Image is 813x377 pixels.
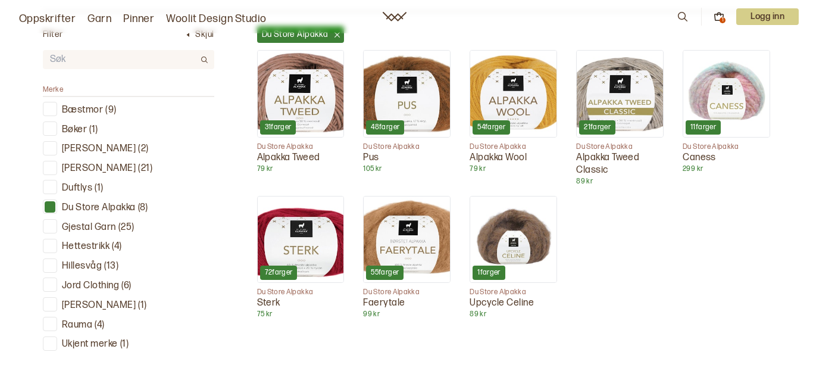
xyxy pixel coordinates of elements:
[257,152,345,164] p: Alpakka Tweed
[683,164,770,174] p: 299 kr
[43,51,195,68] input: Søk
[265,123,292,132] p: 31 farger
[683,51,770,137] img: Caness
[470,196,557,320] a: Upcycle Celine1fargerDu Store AlpakkaUpcycle Celine89 kr
[470,310,557,319] p: 89 kr
[166,11,267,27] a: Woolit Design Studio
[477,268,501,278] p: 1 farger
[19,11,76,27] a: Oppskrifter
[363,310,451,319] p: 99 kr
[138,143,148,155] p: ( 2 )
[584,123,611,132] p: 21 farger
[470,51,556,137] img: Alpakka Wool
[736,8,799,25] p: Logg inn
[683,142,770,152] p: Du Store Alpakka
[62,338,118,351] p: Ukjent merke
[720,17,726,23] div: 1
[470,152,557,164] p: Alpakka Wool
[257,50,345,174] a: Alpakka Tweed31fargerDu Store AlpakkaAlpakka Tweed79 kr
[62,202,136,214] p: Du Store Alpakka
[470,297,557,310] p: Upcycle Celine
[121,280,131,292] p: ( 6 )
[383,12,406,21] a: Woolit
[138,202,148,214] p: ( 8 )
[62,280,119,292] p: Jord Clothing
[363,142,451,152] p: Du Store Alpakka
[258,51,344,137] img: Alpakka Tweed
[683,152,770,164] p: Caness
[87,11,111,27] a: Garn
[43,29,63,40] p: Filter
[363,196,451,320] a: Faerytale55fargerDu Store AlpakkaFaerytale99 kr
[138,163,152,175] p: ( 21 )
[257,310,345,319] p: 75 kr
[195,29,214,40] p: Skjul
[690,123,716,132] p: 11 farger
[257,164,345,174] p: 79 kr
[62,300,136,312] p: [PERSON_NAME]
[363,50,451,174] a: Pus48fargerDu Store AlpakkaPus105 kr
[95,319,104,332] p: ( 4 )
[95,182,103,195] p: ( 1 )
[120,338,129,351] p: ( 1 )
[576,177,664,186] p: 89 kr
[477,123,505,132] p: 54 farger
[576,152,664,177] p: Alpakka Tweed Classic
[363,297,451,310] p: Faerytale
[262,29,329,40] p: Du Store Alpakka
[257,142,345,152] p: Du Store Alpakka
[105,104,116,117] p: ( 9 )
[470,142,557,152] p: Du Store Alpakka
[257,288,345,297] p: Du Store Alpakka
[62,241,110,253] p: Hettestrikk
[258,197,344,283] img: Sterk
[363,164,451,174] p: 105 kr
[62,124,87,136] p: Bøker
[577,51,663,137] img: Alpakka Tweed Classic
[62,319,92,332] p: Rauma
[576,142,664,152] p: Du Store Alpakka
[123,11,154,27] a: Pinner
[62,163,136,175] p: [PERSON_NAME]
[104,260,118,273] p: ( 13 )
[62,222,116,234] p: Gjestal Garn
[112,241,121,253] p: ( 4 )
[470,50,557,174] a: Alpakka Wool54fargerDu Store AlpakkaAlpakka Wool79 kr
[89,124,98,136] p: ( 1 )
[265,268,293,278] p: 72 farger
[714,11,724,22] button: 1
[576,50,664,186] a: Alpakka Tweed Classic21fargerDu Store AlpakkaAlpakka Tweed Classic89 kr
[364,197,450,283] img: Faerytale
[43,85,63,94] span: Merke
[257,297,345,310] p: Sterk
[364,51,450,137] img: Pus
[62,143,136,155] p: [PERSON_NAME]
[138,300,146,312] p: ( 1 )
[470,164,557,174] p: 79 kr
[470,197,556,283] img: Upcycle Celine
[62,182,92,195] p: Duftlys
[363,288,451,297] p: Du Store Alpakka
[62,260,102,273] p: Hillesvåg
[62,104,103,117] p: Bæstmor
[371,123,399,132] p: 48 farger
[736,8,799,25] button: User dropdown
[683,50,770,174] a: Caness11fargerDu Store AlpakkaCaness299 kr
[257,196,345,320] a: Sterk72fargerDu Store AlpakkaSterk75 kr
[371,268,399,278] p: 55 farger
[363,152,451,164] p: Pus
[118,222,135,234] p: ( 25 )
[470,288,557,297] p: Du Store Alpakka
